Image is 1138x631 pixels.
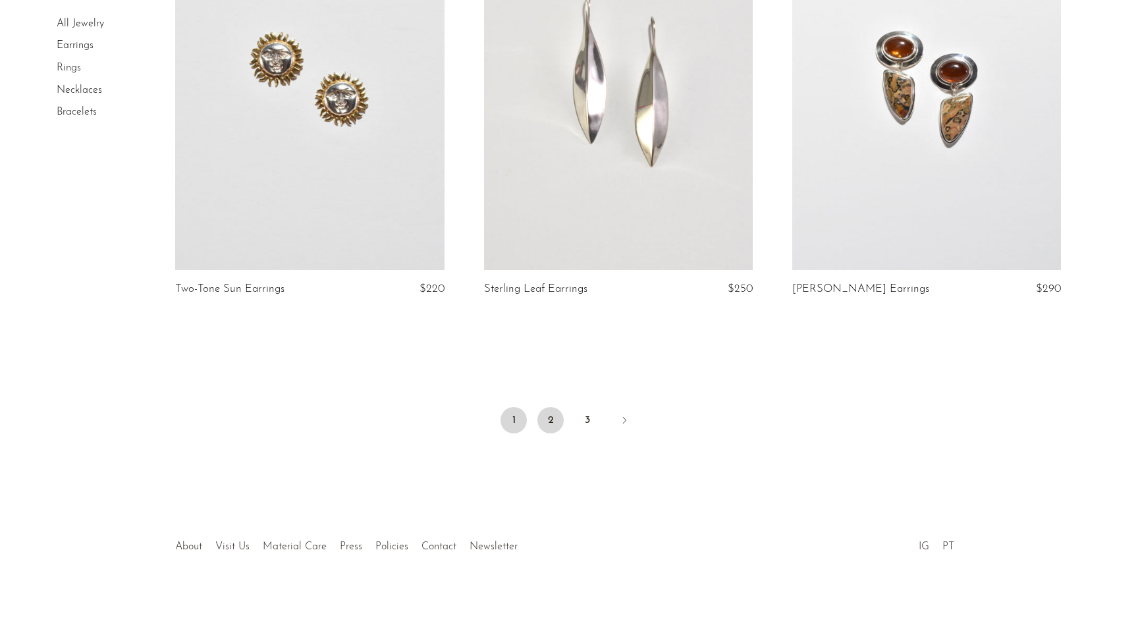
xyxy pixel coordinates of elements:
span: $250 [728,283,753,294]
a: Rings [57,63,81,73]
a: Visit Us [215,541,250,552]
ul: Quick links [169,531,524,556]
a: Two-Tone Sun Earrings [175,283,284,295]
a: 3 [574,407,601,433]
a: Press [340,541,362,552]
a: Contact [421,541,456,552]
a: Material Care [263,541,327,552]
a: [PERSON_NAME] Earrings [792,283,929,295]
a: Earrings [57,41,94,51]
a: Necklaces [57,85,102,96]
span: 1 [501,407,527,433]
a: Bracelets [57,107,97,117]
a: Policies [375,541,408,552]
a: PT [942,541,954,552]
ul: Social Medias [912,531,961,556]
a: Sterling Leaf Earrings [484,283,587,295]
a: About [175,541,202,552]
span: $220 [420,283,445,294]
a: 2 [537,407,564,433]
a: IG [919,541,929,552]
a: Next [611,407,637,436]
span: $290 [1036,283,1061,294]
a: All Jewelry [57,18,104,29]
